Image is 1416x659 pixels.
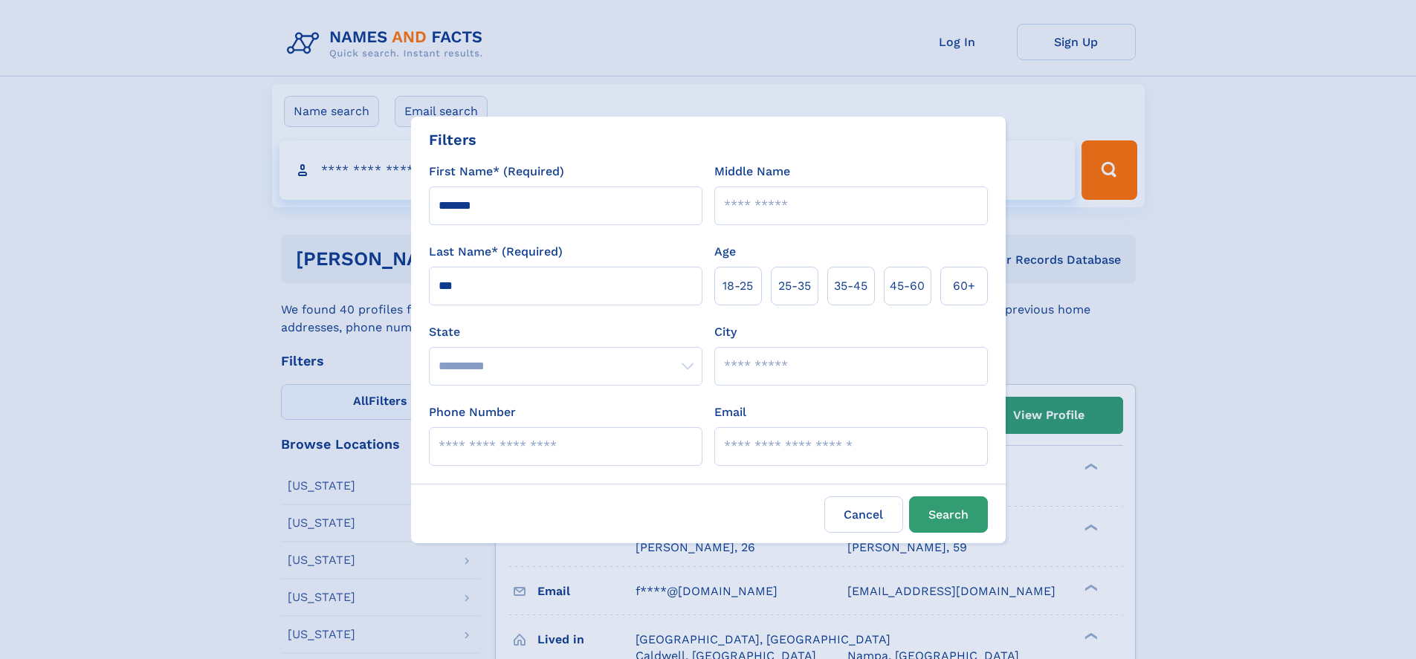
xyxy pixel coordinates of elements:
[714,323,737,341] label: City
[429,403,516,421] label: Phone Number
[909,496,988,533] button: Search
[429,243,563,261] label: Last Name* (Required)
[953,277,975,295] span: 60+
[778,277,811,295] span: 25‑35
[429,323,702,341] label: State
[714,163,790,181] label: Middle Name
[890,277,925,295] span: 45‑60
[834,277,867,295] span: 35‑45
[714,403,746,421] label: Email
[429,129,476,151] div: Filters
[722,277,753,295] span: 18‑25
[429,163,564,181] label: First Name* (Required)
[824,496,903,533] label: Cancel
[714,243,736,261] label: Age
